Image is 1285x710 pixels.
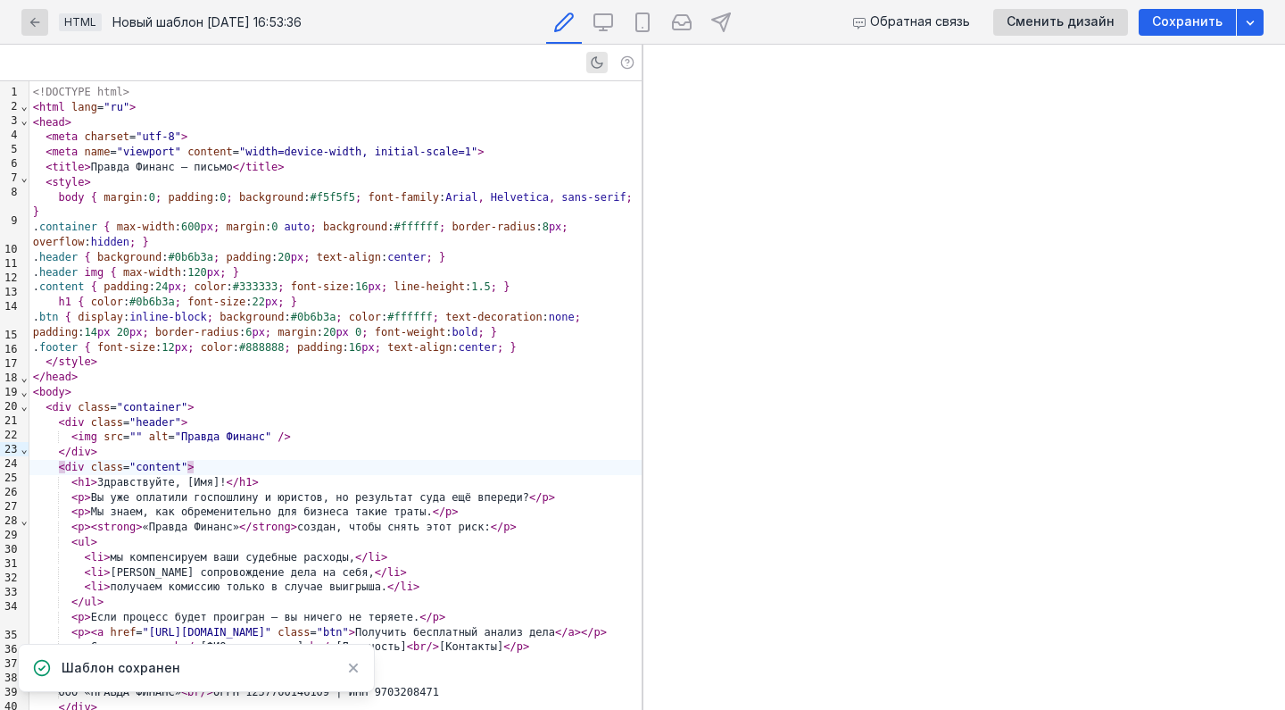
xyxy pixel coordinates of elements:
[85,161,91,173] span: >
[39,311,59,323] span: btn
[78,311,123,323] span: display
[71,536,78,548] span: <
[85,581,91,593] span: <
[543,221,549,233] span: 8
[510,521,516,533] span: >
[336,326,348,338] span: px
[91,461,123,473] span: class
[439,221,445,233] span: ;
[29,475,642,490] div: Здравствуйте, [Имя]!
[155,280,168,293] span: 24
[993,9,1128,36] button: Сменить дизайн
[85,326,97,338] span: 14
[1139,9,1236,36] button: Сохранить
[39,251,78,263] span: header
[85,551,91,564] span: <
[181,416,187,429] span: >
[201,341,233,354] span: color
[1007,14,1115,29] span: Сменить дизайн
[394,221,439,233] span: #ffffff
[117,146,181,158] span: "viewport"
[233,280,278,293] span: #333333
[387,566,400,579] span: li
[29,490,642,505] div: Вы уже оплатили госпошлину и юристов, но результат суда ещё впереди?
[85,176,91,188] span: >
[29,505,642,520] div: Мы знаем, как обременительно для бизнеса такие траты.
[181,280,187,293] span: ;
[52,130,78,143] span: meta
[20,372,28,384] span: Fold line
[29,100,642,115] div: =
[643,45,1285,710] iframe: preview
[252,326,264,338] span: px
[62,659,180,677] span: Шаблон сохранен
[181,130,187,143] span: >
[239,476,252,489] span: h1
[291,296,297,308] span: }
[278,161,284,173] span: >
[213,251,220,263] span: ;
[278,296,284,308] span: ;
[104,191,142,204] span: margin
[129,430,142,443] span: ""
[285,341,291,354] span: ;
[39,221,97,233] span: container
[375,326,445,338] span: font-weight
[155,191,162,204] span: ;
[278,430,290,443] span: />
[33,205,39,218] span: }
[46,176,52,188] span: <
[97,521,136,533] span: strong
[20,171,28,184] span: Fold line
[252,476,258,489] span: >
[78,521,84,533] span: p
[46,371,71,383] span: head
[129,296,175,308] span: #0b6b3a
[46,130,52,143] span: <
[477,326,484,338] span: ;
[39,101,65,113] span: html
[71,521,78,533] span: <
[85,491,91,504] span: >
[71,476,78,489] span: <
[71,611,78,623] span: <
[143,236,149,248] span: }
[846,9,979,36] button: Обратная связь
[78,296,84,308] span: {
[46,161,52,173] span: <
[29,340,642,355] div: . : : : :
[33,236,85,248] span: overflow
[549,311,575,323] span: none
[336,311,342,323] span: ;
[91,236,129,248] span: hidden
[78,611,84,623] span: p
[29,400,642,415] div: =
[233,266,239,279] span: }
[33,116,39,129] span: <
[97,341,155,354] span: font-size
[491,521,503,533] span: </
[401,581,413,593] span: li
[355,326,361,338] span: 0
[117,326,129,338] span: 20
[46,355,58,368] span: </
[361,341,374,354] span: px
[369,280,381,293] span: px
[85,146,111,158] span: name
[39,280,85,293] span: content
[71,596,84,608] span: </
[65,116,71,129] span: >
[20,443,28,455] span: Fold line
[104,551,110,564] span: >
[52,176,84,188] span: style
[549,191,555,204] span: ,
[97,326,110,338] span: px
[129,461,187,473] span: "content"
[278,251,290,263] span: 20
[207,311,213,323] span: ;
[59,446,71,458] span: </
[33,101,39,113] span: <
[503,280,510,293] span: }
[561,221,568,233] span: ;
[291,280,349,293] span: font-size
